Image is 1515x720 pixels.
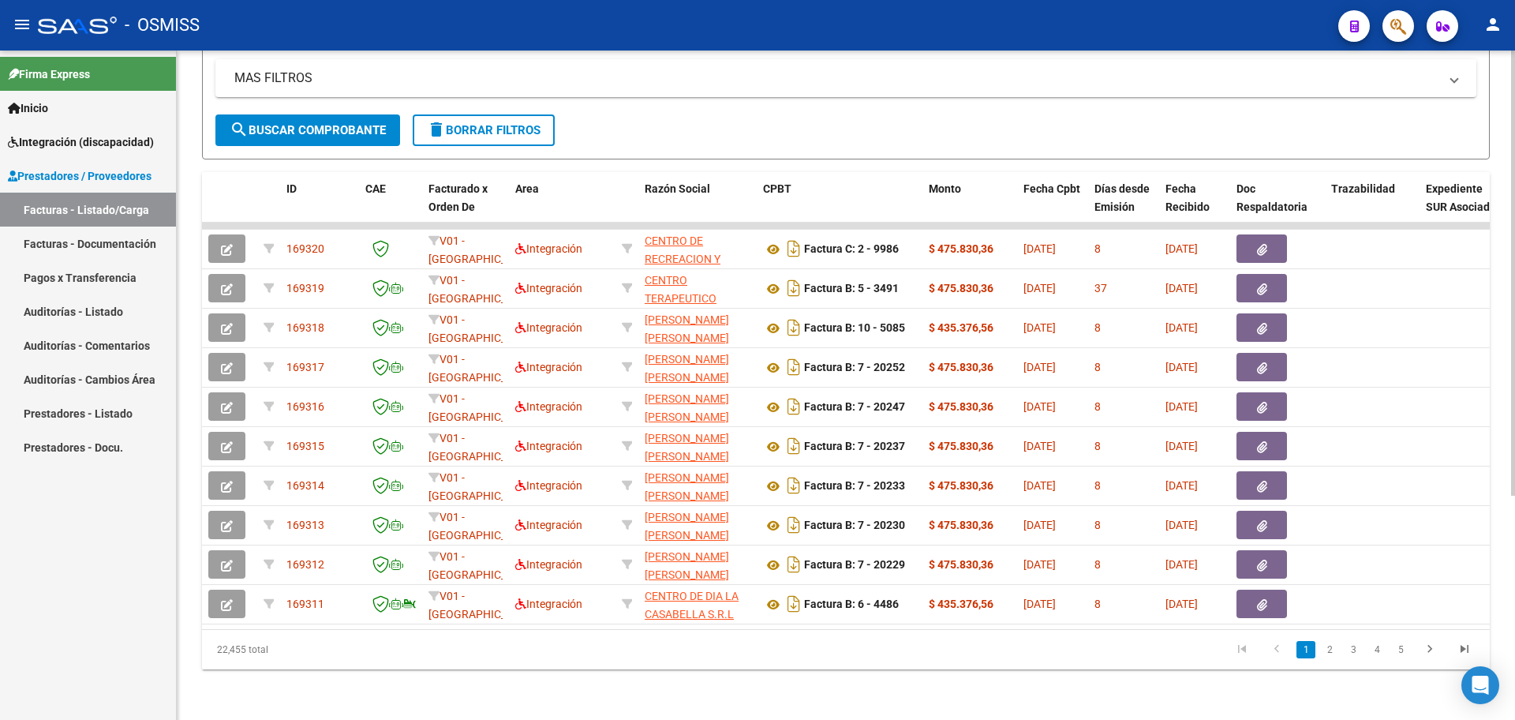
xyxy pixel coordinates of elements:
li: page 5 [1389,636,1412,663]
span: [DATE] [1023,519,1056,531]
span: 169314 [286,479,324,492]
span: 169311 [286,598,324,610]
span: Integración [515,519,582,531]
strong: $ 475.830,36 [929,440,993,452]
span: [PERSON_NAME] [PERSON_NAME] [645,353,729,384]
span: 8 [1094,440,1101,452]
span: Integración [515,558,582,571]
span: [PERSON_NAME] [PERSON_NAME] [645,313,729,344]
span: 169315 [286,440,324,452]
mat-icon: menu [13,15,32,34]
strong: $ 435.376,56 [929,598,993,610]
div: 27235676090 [645,548,750,581]
strong: $ 475.830,36 [929,558,993,571]
mat-icon: search [230,120,249,139]
strong: $ 475.830,36 [929,361,993,373]
strong: Factura B: 7 - 20230 [804,519,905,532]
span: 169313 [286,519,324,531]
strong: Factura B: 7 - 20229 [804,559,905,572]
span: Firma Express [8,66,90,83]
i: Descargar documento [784,591,804,617]
div: 30715167154 [645,272,750,305]
i: Descargar documento [784,433,804,459]
i: Descargar documento [784,236,804,261]
span: 37 [1094,282,1107,294]
i: Descargar documento [784,552,804,577]
mat-icon: person [1483,15,1502,34]
div: 27235676090 [645,469,750,502]
span: Area [515,182,539,195]
span: Buscar Comprobante [230,123,386,137]
a: 2 [1320,641,1339,658]
strong: $ 475.830,36 [929,282,993,294]
span: Integración [515,282,582,294]
span: [DATE] [1023,282,1056,294]
strong: Factura B: 6 - 4486 [804,598,899,611]
span: CENTRO TERAPEUTICO [PERSON_NAME] [645,274,729,323]
span: Integración [515,598,582,610]
strong: Factura B: 5 - 3491 [804,283,899,295]
datatable-header-cell: Fecha Recibido [1159,172,1230,242]
span: 8 [1094,361,1101,373]
span: [PERSON_NAME] [PERSON_NAME] [645,392,729,423]
span: [DATE] [1165,282,1198,294]
span: [DATE] [1165,519,1198,531]
a: go to next page [1415,641,1445,658]
span: 8 [1094,479,1101,492]
datatable-header-cell: Monto [922,172,1017,242]
span: [DATE] [1023,440,1056,452]
datatable-header-cell: CAE [359,172,422,242]
span: CENTRO DE DIA LA CASABELLA S.R.L [645,590,739,621]
span: 8 [1094,558,1101,571]
span: CAE [365,182,386,195]
div: 22,455 total [202,630,457,669]
a: 3 [1344,641,1363,658]
datatable-header-cell: CPBT [757,172,922,242]
datatable-header-cell: Días desde Emisión [1088,172,1159,242]
span: Integración [515,400,582,413]
span: Monto [929,182,961,195]
span: Integración (discapacidad) [8,133,154,151]
span: 169320 [286,242,324,255]
span: [DATE] [1165,361,1198,373]
strong: $ 435.376,56 [929,321,993,334]
strong: $ 475.830,36 [929,400,993,413]
span: Fecha Cpbt [1023,182,1080,195]
span: [DATE] [1165,479,1198,492]
span: 169317 [286,361,324,373]
span: Expediente SUR Asociado [1426,182,1496,213]
mat-expansion-panel-header: MAS FILTROS [215,59,1476,97]
strong: $ 475.830,36 [929,242,993,255]
div: 27235676090 [645,351,750,384]
span: 8 [1094,598,1101,610]
span: Integración [515,361,582,373]
span: Integración [515,479,582,492]
strong: Factura B: 7 - 20252 [804,362,905,374]
a: 4 [1367,641,1386,658]
span: 8 [1094,242,1101,255]
div: 30709873497 [645,587,750,621]
datatable-header-cell: Fecha Cpbt [1017,172,1088,242]
span: ID [286,182,297,195]
a: go to first page [1227,641,1257,658]
span: CPBT [763,182,791,195]
span: [DATE] [1023,361,1056,373]
span: [DATE] [1165,598,1198,610]
strong: Factura B: 7 - 20247 [804,401,905,414]
span: [DATE] [1165,440,1198,452]
span: 169316 [286,400,324,413]
strong: Factura B: 7 - 20233 [804,480,905,493]
div: 27235676090 [645,429,750,463]
i: Descargar documento [784,276,804,301]
span: 8 [1094,519,1101,531]
span: Doc Respaldatoria [1236,182,1307,213]
span: Inicio [8,99,48,117]
span: Prestadores / Proveedores [8,167,151,185]
span: [DATE] [1023,598,1056,610]
span: [DATE] [1165,242,1198,255]
span: Integración [515,242,582,255]
datatable-header-cell: ID [280,172,359,242]
mat-panel-title: MAS FILTROS [234,69,1438,87]
li: page 1 [1294,636,1318,663]
a: go to last page [1450,641,1479,658]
